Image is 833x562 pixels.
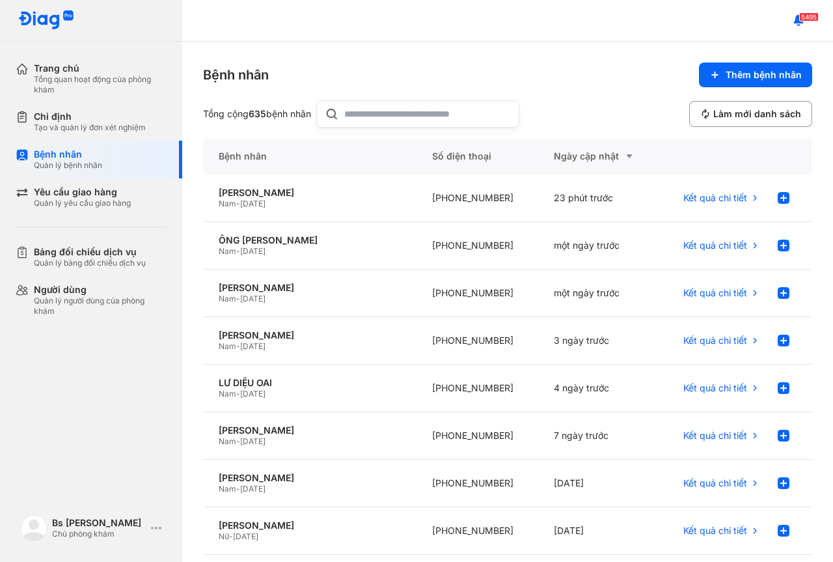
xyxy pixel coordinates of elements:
[683,525,747,537] span: Kết quả chi tiết
[219,484,236,494] span: Nam
[683,335,747,346] span: Kết quả chi tiết
[538,460,660,507] div: [DATE]
[219,436,236,446] span: Nam
[236,199,240,208] span: -
[683,477,747,489] span: Kết quả chi tiết
[34,258,146,268] div: Quản lý bảng đối chiếu dịch vụ
[699,63,812,87] button: Thêm bệnh nhân
[538,222,660,270] div: một ngày trước
[538,175,660,222] div: 23 phút trước
[689,101,812,127] button: Làm mới danh sách
[713,108,801,120] span: Làm mới danh sách
[219,234,401,246] div: ÔNG [PERSON_NAME]
[219,294,236,303] span: Nam
[34,111,146,122] div: Chỉ định
[249,108,266,119] span: 635
[236,484,240,494] span: -
[236,436,240,446] span: -
[34,160,102,171] div: Quản lý bệnh nhân
[52,529,146,539] div: Chủ phòng khám
[203,66,269,84] div: Bệnh nhân
[416,507,538,555] div: [PHONE_NUMBER]
[203,138,416,175] div: Bệnh nhân
[240,341,266,351] span: [DATE]
[538,365,660,412] div: 4 ngày trước
[683,382,747,394] span: Kết quả chi tiết
[683,287,747,299] span: Kết quả chi tiết
[236,389,240,399] span: -
[34,122,146,133] div: Tạo và quản lý đơn xét nghiệm
[538,317,660,365] div: 3 ngày trước
[219,389,236,399] span: Nam
[219,341,236,351] span: Nam
[416,412,538,460] div: [PHONE_NUMBER]
[219,472,401,484] div: [PERSON_NAME]
[52,517,146,529] div: Bs [PERSON_NAME]
[236,341,240,351] span: -
[726,69,802,81] span: Thêm bệnh nhân
[416,460,538,507] div: [PHONE_NUMBER]
[219,282,401,294] div: [PERSON_NAME]
[34,246,146,258] div: Bảng đối chiếu dịch vụ
[34,148,102,160] div: Bệnh nhân
[219,520,401,531] div: [PERSON_NAME]
[219,531,229,541] span: Nữ
[683,240,747,251] span: Kết quả chi tiết
[416,270,538,317] div: [PHONE_NUMBER]
[34,63,167,74] div: Trang chủ
[21,515,47,541] img: logo
[229,531,233,541] span: -
[34,74,167,95] div: Tổng quan hoạt động của phòng khám
[416,365,538,412] div: [PHONE_NUMBER]
[203,108,311,120] div: Tổng cộng bệnh nhân
[416,175,538,222] div: [PHONE_NUMBER]
[683,430,747,442] span: Kết quả chi tiết
[236,294,240,303] span: -
[18,10,74,31] img: logo
[240,484,266,494] span: [DATE]
[538,507,660,555] div: [DATE]
[240,389,266,399] span: [DATE]
[219,425,401,436] div: [PERSON_NAME]
[240,246,266,256] span: [DATE]
[240,436,266,446] span: [DATE]
[233,531,258,541] span: [DATE]
[34,296,167,316] div: Quản lý người dùng của phòng khám
[34,284,167,296] div: Người dùng
[538,412,660,460] div: 7 ngày trước
[554,148,644,164] div: Ngày cập nhật
[416,138,538,175] div: Số điện thoại
[416,222,538,270] div: [PHONE_NUMBER]
[240,199,266,208] span: [DATE]
[219,330,401,341] div: [PERSON_NAME]
[34,198,131,208] div: Quản lý yêu cầu giao hàng
[219,246,236,256] span: Nam
[538,270,660,317] div: một ngày trước
[240,294,266,303] span: [DATE]
[219,187,401,199] div: [PERSON_NAME]
[219,377,401,389] div: LƯ DIỆU OAI
[34,186,131,198] div: Yêu cầu giao hàng
[236,246,240,256] span: -
[219,199,236,208] span: Nam
[683,192,747,204] span: Kết quả chi tiết
[799,12,819,21] span: 5495
[416,317,538,365] div: [PHONE_NUMBER]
